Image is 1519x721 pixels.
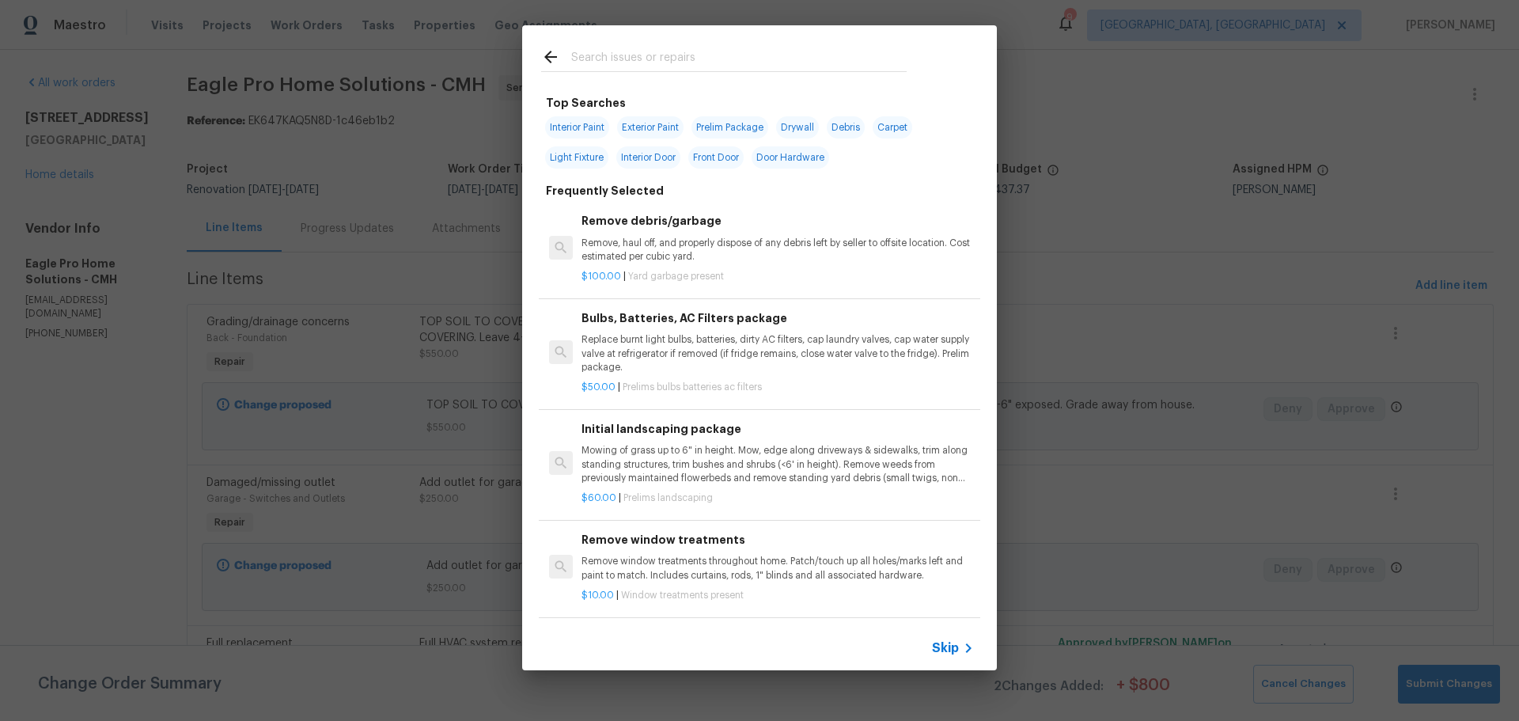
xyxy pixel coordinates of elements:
p: Replace burnt light bulbs, batteries, dirty AC filters, cap laundry valves, cap water supply valv... [581,333,974,374]
span: Exterior Paint [617,116,684,139]
span: Prelims landscaping [623,493,713,503]
h6: Top Searches [546,94,626,112]
span: Skip [932,640,959,656]
span: Interior Door [616,146,680,169]
span: $50.00 [581,382,616,392]
span: Yard garbage present [628,271,724,281]
span: Debris [827,116,865,139]
p: Remove, haul off, and properly dispose of any debris left by seller to offsite location. Cost est... [581,237,974,264]
span: Light Fixture [545,146,608,169]
h6: Remove window treatments [581,531,974,548]
p: | [581,270,974,283]
span: Window treatments present [621,590,744,600]
span: Carpet [873,116,912,139]
span: $60.00 [581,493,616,503]
h6: Initial landscaping package [581,420,974,438]
p: Mowing of grass up to 6" in height. Mow, edge along driveways & sidewalks, trim along standing st... [581,444,974,484]
span: $10.00 [581,590,614,600]
p: | [581,589,974,602]
span: Door Hardware [752,146,829,169]
p: | [581,491,974,505]
span: Prelim Package [691,116,768,139]
p: Remove window treatments throughout home. Patch/touch up all holes/marks left and paint to match.... [581,555,974,582]
h6: Remove debris/garbage [581,212,974,230]
h6: Frequently Selected [546,182,664,199]
h6: Bulbs, Batteries, AC Filters package [581,309,974,327]
span: Drywall [776,116,819,139]
span: Interior Paint [545,116,609,139]
input: Search issues or repairs [571,47,907,71]
span: $100.00 [581,271,621,281]
p: | [581,381,974,394]
span: Prelims bulbs batteries ac filters [623,382,762,392]
span: Front Door [688,146,744,169]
